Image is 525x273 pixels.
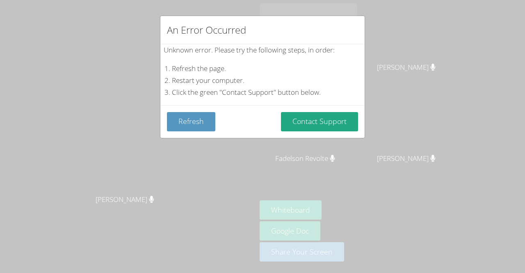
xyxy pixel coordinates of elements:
li: Restart your computer. [172,75,361,87]
div: Unknown error. Please try the following steps, in order: [164,44,361,99]
li: Refresh the page. [172,63,361,75]
button: Refresh [167,112,215,131]
button: Contact Support [281,112,358,131]
h2: An Error Occurred [167,23,246,37]
li: Click the green "Contact Support" button below. [172,87,361,99]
